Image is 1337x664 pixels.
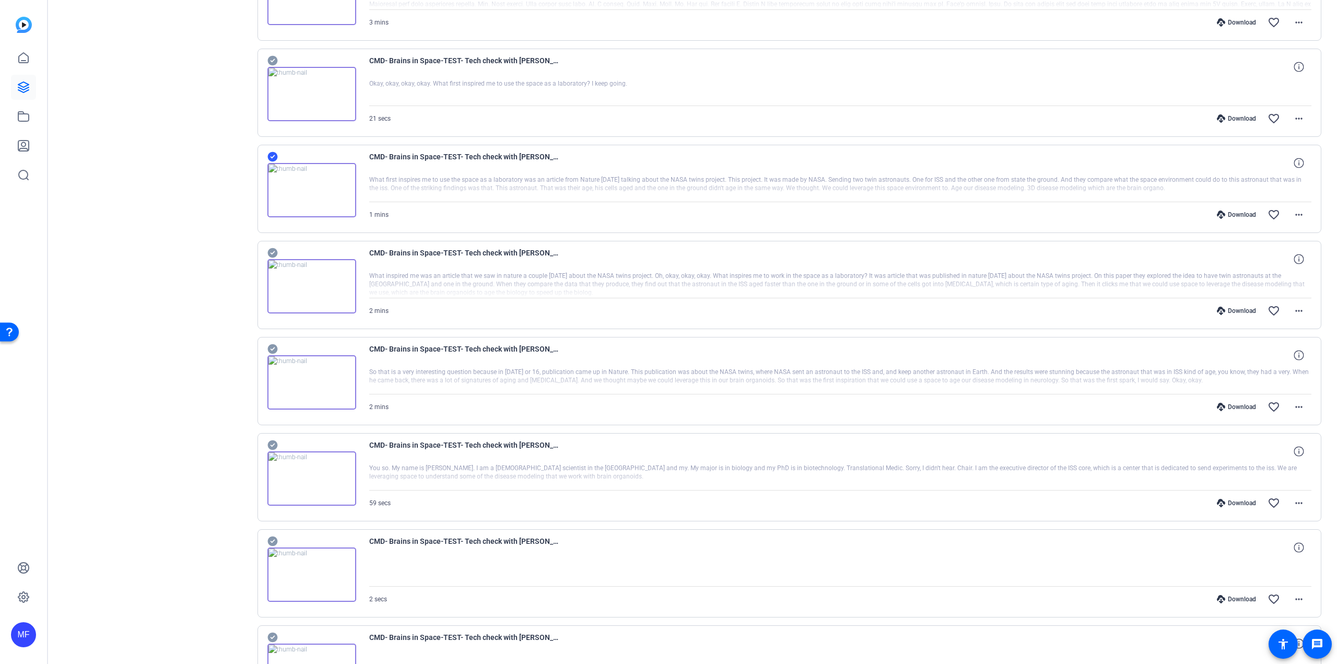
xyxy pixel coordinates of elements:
[369,499,391,507] span: 59 secs
[267,355,356,410] img: thumb-nail
[369,19,389,26] span: 3 mins
[1268,401,1280,413] mat-icon: favorite_border
[369,403,389,411] span: 2 mins
[369,343,562,368] span: CMD- Brains in Space-TEST- Tech check with [PERSON_NAME]-First inspiration-Take 2-2025-10-02-11-5...
[1311,638,1323,650] mat-icon: message
[1268,208,1280,221] mat-icon: favorite_border
[11,622,36,647] div: MF
[369,54,562,79] span: CMD- Brains in Space-TEST- Tech check with [PERSON_NAME]-o-First inspiration-Take 5-2025-10-02-12...
[1293,112,1305,125] mat-icon: more_horiz
[1212,307,1261,315] div: Download
[1268,305,1280,317] mat-icon: favorite_border
[267,259,356,313] img: thumb-nail
[1293,16,1305,29] mat-icon: more_horiz
[1293,593,1305,605] mat-icon: more_horiz
[1277,638,1289,650] mat-icon: accessibility
[1268,593,1280,605] mat-icon: favorite_border
[369,535,562,560] span: CMD- Brains in Space-TEST- Tech check with [PERSON_NAME]-test bright-2025-10-02-11-50-33-560-0
[267,451,356,506] img: thumb-nail
[1268,16,1280,29] mat-icon: favorite_border
[1293,401,1305,413] mat-icon: more_horiz
[267,547,356,602] img: thumb-nail
[1212,18,1261,27] div: Download
[1293,305,1305,317] mat-icon: more_horiz
[1268,497,1280,509] mat-icon: favorite_border
[1293,497,1305,509] mat-icon: more_horiz
[1212,595,1261,603] div: Download
[369,150,562,176] span: CMD- Brains in Space-TEST- Tech check with [PERSON_NAME]-o-First inspiration-Take 4-2025-10-02-12...
[369,115,391,122] span: 21 secs
[267,67,356,121] img: thumb-nail
[1212,403,1261,411] div: Download
[1212,499,1261,507] div: Download
[1212,114,1261,123] div: Download
[369,631,562,656] span: CMD- Brains in Space-TEST- Tech check with [PERSON_NAME]-test blue-2025-10-02-11-48-40-234-0
[1293,208,1305,221] mat-icon: more_horiz
[369,439,562,464] span: CMD- Brains in Space-TEST- Tech check with [PERSON_NAME]-First inspiration-2025-10-02-11-51-54-056-0
[369,247,562,272] span: CMD- Brains in Space-TEST- Tech check with [PERSON_NAME]-First inspiration-Take 3-2025-10-02-11-5...
[369,307,389,314] span: 2 mins
[16,17,32,33] img: blue-gradient.svg
[267,163,356,217] img: thumb-nail
[369,596,387,603] span: 2 secs
[1212,211,1261,219] div: Download
[1268,112,1280,125] mat-icon: favorite_border
[369,211,389,218] span: 1 mins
